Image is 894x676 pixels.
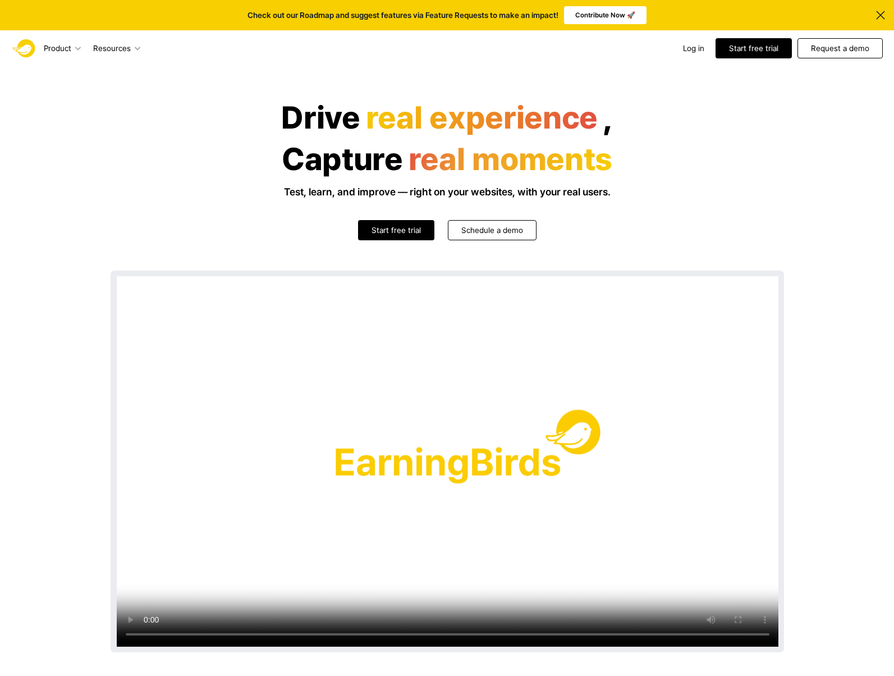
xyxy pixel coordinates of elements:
a: Schedule a demo [448,220,537,240]
span: real moments [406,139,615,180]
a: Request a demo [797,38,883,58]
h1: Drive [281,100,360,136]
a: Start free trial [716,38,792,58]
p: Start free trial [372,225,421,236]
h1: , [603,100,613,136]
p: Start free trial [729,43,778,54]
h3: Test, learn, and improve — right on your websites, with your real users. [111,186,784,198]
p: Schedule a demo [461,225,523,236]
p: Resources [93,43,131,54]
span: real experience [363,98,600,139]
h1: Capture [282,141,403,177]
a: Log in [683,43,704,54]
p: Product [44,43,71,54]
a: Start free trial [358,220,434,240]
p: Check out our Roadmap and suggest features via Feature Requests to make an impact! [247,11,558,20]
img: Logo [11,35,38,62]
a: Contribute Now 🚀 [564,6,647,24]
p: Contribute Now 🚀 [575,10,635,21]
p: Request a demo [811,43,869,54]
